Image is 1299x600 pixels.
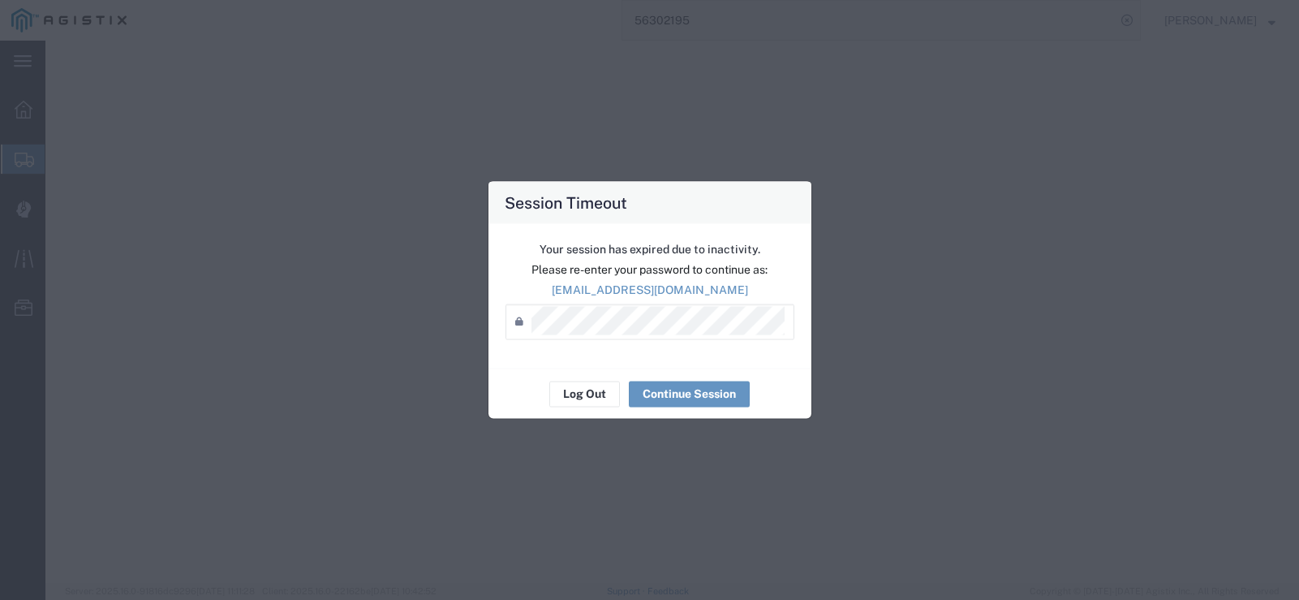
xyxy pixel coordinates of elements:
[505,240,794,257] p: Your session has expired due to inactivity.
[505,261,794,278] p: Please re-enter your password to continue as:
[629,381,750,407] button: Continue Session
[505,281,794,298] p: [EMAIL_ADDRESS][DOMAIN_NAME]
[505,190,627,214] h4: Session Timeout
[549,381,620,407] button: Log Out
